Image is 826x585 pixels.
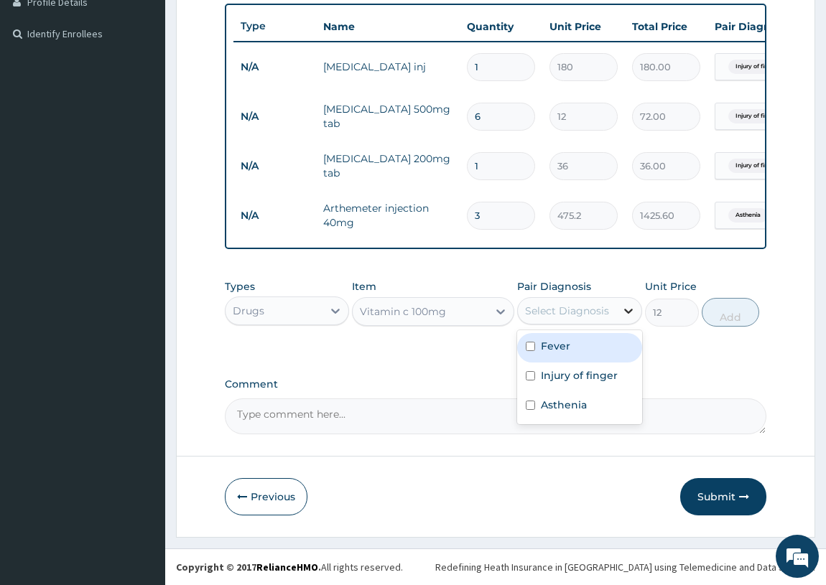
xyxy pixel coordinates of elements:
[225,478,307,515] button: Previous
[316,194,460,237] td: Arthemeter injection 40mg
[165,548,826,585] footer: All rights reserved.
[728,109,785,123] span: Injury of finger
[702,298,759,327] button: Add
[256,561,318,574] a: RelianceHMO
[525,304,609,318] div: Select Diagnosis
[316,12,460,41] th: Name
[233,13,316,39] th: Type
[541,339,570,353] label: Fever
[352,279,376,294] label: Item
[517,279,591,294] label: Pair Diagnosis
[233,304,264,318] div: Drugs
[625,12,707,41] th: Total Price
[645,279,697,294] label: Unit Price
[233,202,316,229] td: N/A
[360,304,446,319] div: Vitamin c 100mg
[316,144,460,187] td: [MEDICAL_DATA] 200mg tab
[435,560,815,574] div: Redefining Heath Insurance in [GEOGRAPHIC_DATA] using Telemedicine and Data Science!
[316,95,460,138] td: [MEDICAL_DATA] 500mg tab
[541,368,618,383] label: Injury of finger
[225,281,255,293] label: Types
[233,153,316,179] td: N/A
[225,378,767,390] label: Comment
[541,398,587,412] label: Asthenia
[233,103,316,130] td: N/A
[176,561,321,574] strong: Copyright © 2017 .
[7,392,274,442] textarea: Type your message and hit 'Enter'
[542,12,625,41] th: Unit Price
[680,478,766,515] button: Submit
[460,12,542,41] th: Quantity
[27,72,58,108] img: d_794563401_company_1708531726252_794563401
[75,80,241,99] div: Chat with us now
[316,52,460,81] td: [MEDICAL_DATA] inj
[233,54,316,80] td: N/A
[728,60,785,74] span: Injury of finger
[83,181,198,326] span: We're online!
[728,159,785,173] span: Injury of finger
[236,7,270,42] div: Minimize live chat window
[728,208,768,223] span: Asthenia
